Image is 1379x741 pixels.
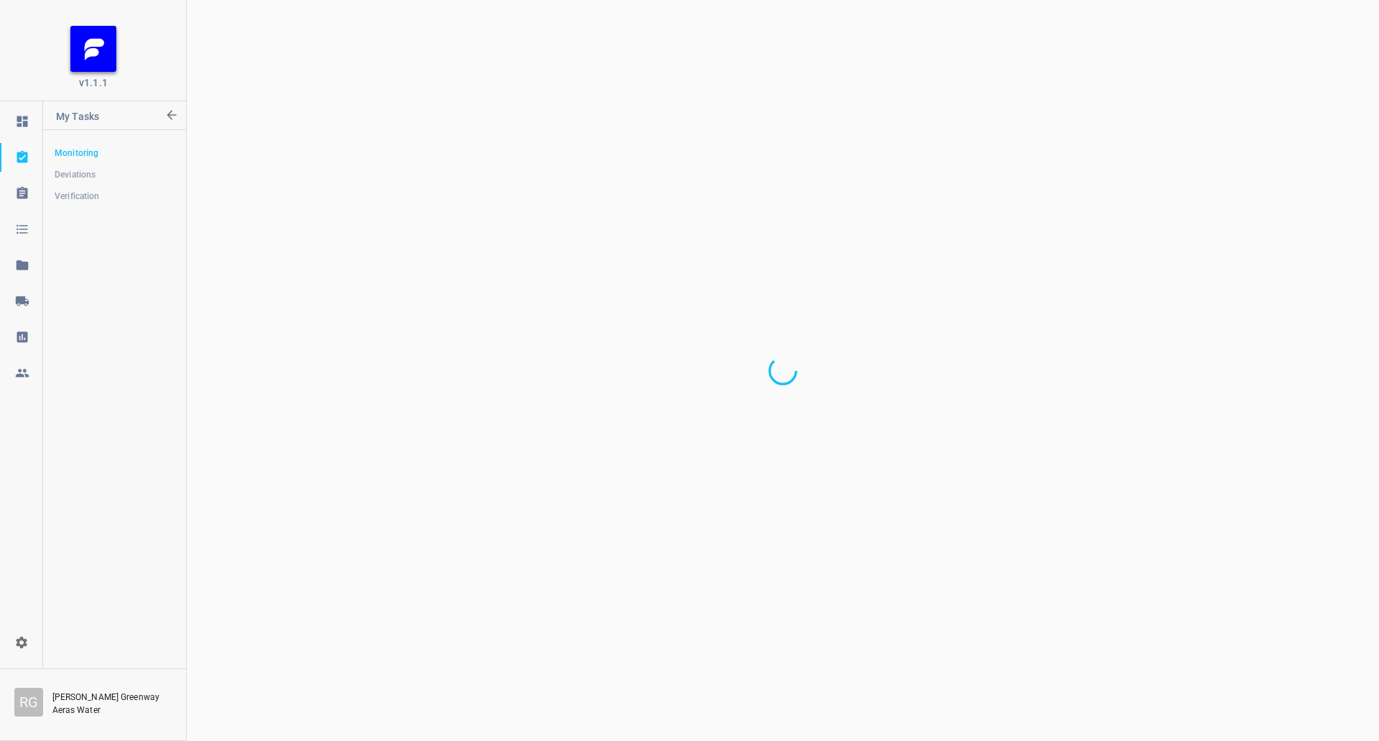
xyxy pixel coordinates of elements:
[56,101,163,136] p: My Tasks
[43,182,185,211] a: Verification
[43,139,185,167] a: Monitoring
[14,688,43,717] div: R G
[55,167,174,182] span: Deviations
[70,26,116,72] img: FB_Logo_Reversed_RGB_Icon.895fbf61.png
[52,691,172,704] p: [PERSON_NAME] Greenway
[55,189,174,203] span: Verification
[43,160,185,189] a: Deviations
[55,146,174,160] span: Monitoring
[52,704,167,717] p: Aeras Water
[79,75,108,90] span: v1.1.1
